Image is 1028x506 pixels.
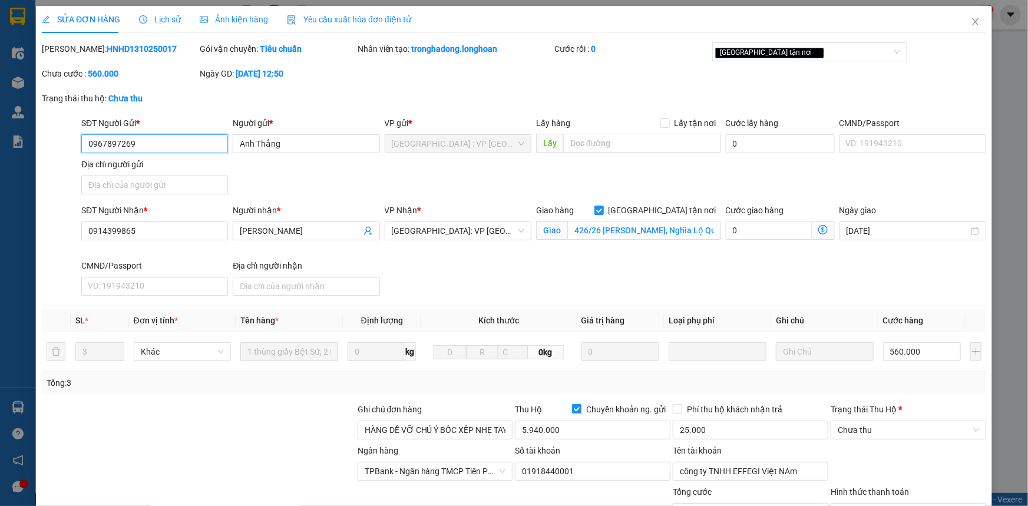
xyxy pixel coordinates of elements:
div: CMND/Passport [839,117,986,130]
span: Giao hàng [536,206,574,215]
span: [GEOGRAPHIC_DATA] tận nơi [715,48,824,58]
input: VD: Bàn, Ghế [240,342,338,361]
input: Ngày giao [847,224,968,237]
div: Trạng thái thu hộ: [42,92,237,105]
div: Tổng: 3 [47,376,397,389]
span: picture [200,15,208,24]
span: Lấy tận nơi [670,117,721,130]
b: tronghadong.longhoan [412,44,498,54]
input: Tên tài khoản [673,462,828,481]
span: Ảnh kiện hàng [200,15,268,24]
span: Yêu cầu xuất hóa đơn điện tử [287,15,411,24]
input: Cước lấy hàng [726,134,835,153]
label: Cước giao hàng [726,206,784,215]
span: Lấy hàng [536,118,570,128]
label: Ngân hàng [358,446,398,455]
span: dollar-circle [818,225,828,234]
div: Nhân viên tạo: [358,42,553,55]
b: [DATE] 12:50 [236,69,283,78]
input: Giao tận nơi [567,221,721,240]
div: Chưa cước : [42,67,197,80]
button: Close [959,6,992,39]
b: Tiêu chuẩn [260,44,302,54]
span: Đơn vị tính [134,316,178,325]
span: Cước hàng [883,316,924,325]
label: Cước lấy hàng [726,118,779,128]
b: 560.000 [88,69,118,78]
label: Ghi chú đơn hàng [358,405,422,414]
input: Địa chỉ của người nhận [233,277,379,296]
div: Gói vận chuyển: [200,42,355,55]
span: 0kg [528,345,564,359]
span: clock-circle [139,15,147,24]
span: Chuyển khoản ng. gửi [581,403,670,416]
div: SĐT Người Gửi [81,117,228,130]
span: Giao [536,221,567,240]
div: Trạng thái Thu Hộ [831,403,986,416]
th: Loại phụ phí [664,309,771,332]
span: Hà Nội : VP Hà Đông [392,135,524,153]
span: user-add [363,226,373,236]
input: C [498,345,527,359]
div: [PERSON_NAME]: [42,42,197,55]
div: VP gửi [385,117,531,130]
b: 0 [591,44,596,54]
span: [GEOGRAPHIC_DATA] tận nơi [604,204,721,217]
span: Thu Hộ [515,405,542,414]
button: plus [970,342,981,361]
span: Chưa thu [838,421,979,439]
div: CMND/Passport [81,259,228,272]
span: TPBank - Ngân hàng TMCP Tiên Phong [365,462,506,480]
b: HNHD1310250017 [107,44,177,54]
input: Dọc đường [563,134,721,153]
span: kg [404,342,416,361]
label: Số tài khoản [515,446,560,455]
span: edit [42,15,50,24]
span: SL [75,316,85,325]
span: Khác [141,343,224,361]
span: Định lượng [361,316,403,325]
img: icon [287,15,296,25]
label: Hình thức thanh toán [831,487,909,497]
div: Người gửi [233,117,379,130]
div: SĐT Người Nhận [81,204,228,217]
span: Quảng Ngãi: VP Trường Chinh [392,222,524,240]
span: close [814,49,819,55]
span: Lịch sử [139,15,181,24]
span: Tổng cước [673,487,712,497]
b: Chưa thu [108,94,143,103]
label: Tên tài khoản [673,446,722,455]
input: Địa chỉ của người gửi [81,176,228,194]
span: Giá trị hàng [581,316,625,325]
input: Ghi chú đơn hàng [358,421,513,439]
input: Ghi Chú [776,342,874,361]
div: Người nhận [233,204,379,217]
label: Ngày giao [839,206,877,215]
span: Tên hàng [240,316,279,325]
div: Địa chỉ người gửi [81,158,228,171]
div: Cước rồi : [554,42,710,55]
span: Lấy [536,134,563,153]
div: Địa chỉ người nhận [233,259,379,272]
span: Kích thước [478,316,519,325]
input: R [466,345,499,359]
input: Cước giao hàng [726,221,812,240]
span: Phí thu hộ khách nhận trả [682,403,787,416]
span: SỬA ĐƠN HÀNG [42,15,120,24]
div: Ngày GD: [200,67,355,80]
th: Ghi chú [771,309,878,332]
input: Số tài khoản [515,462,670,481]
span: VP Nhận [385,206,418,215]
button: delete [47,342,65,361]
span: close [971,17,980,27]
input: D [434,345,467,359]
input: 0 [581,342,660,361]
